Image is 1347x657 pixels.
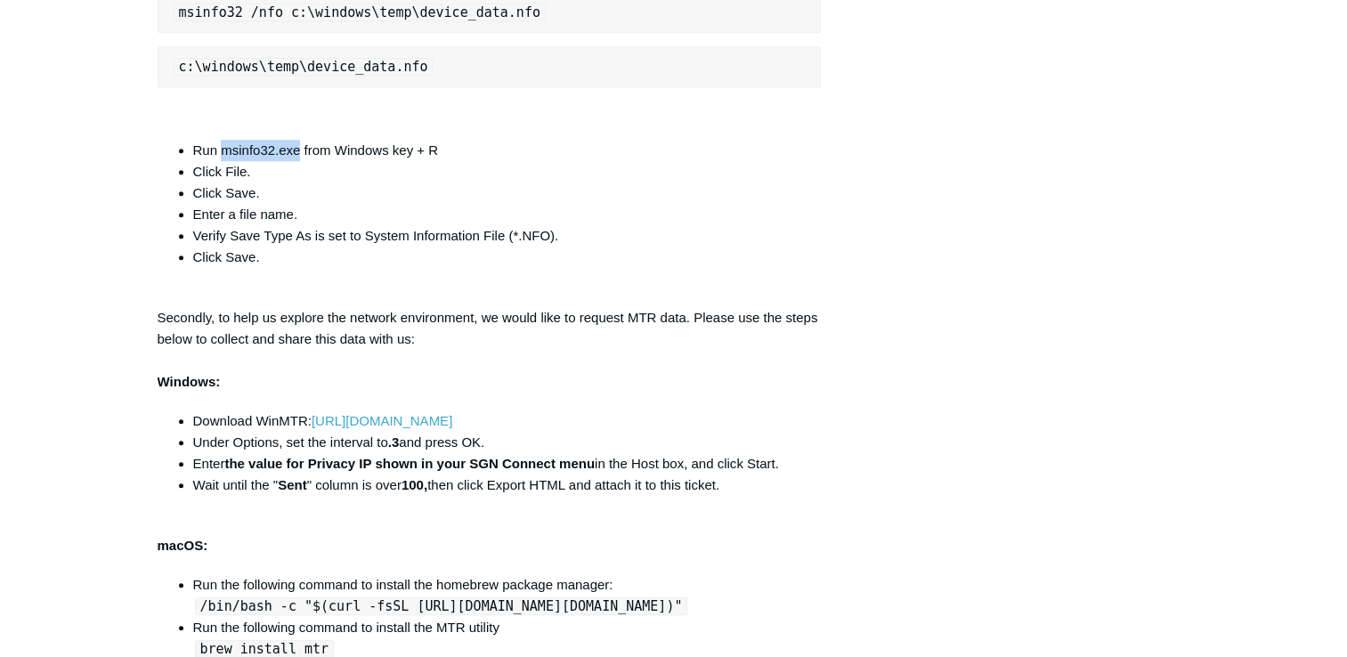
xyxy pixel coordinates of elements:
strong: 100, [402,477,427,492]
strong: macOS: [158,538,208,553]
font: Run the following command to install the MTR utility [193,620,499,635]
li: Click Save. [193,182,822,204]
code: c:\windows\temp\device_data.nfo [174,58,434,76]
li: Enter in the Host box, and click Start. [193,453,822,474]
font: Secondly, to help us explore the network environment, we would like to request MTR data. Please u... [158,310,818,389]
li: Click Save. [193,247,822,268]
font: Wait until the " " column is over then click Export HTML and attach it to this ticket. [193,477,719,492]
li: Verify Save Type As is set to System Information File (*.NFO). [193,225,822,247]
font: Run the following command to install the homebrew package manager: [193,577,613,592]
a: [URL][DOMAIN_NAME] [312,413,452,428]
strong: Windows: [158,374,221,389]
li: Under Options, set the interval to and press OK. [193,432,822,453]
li: Enter a file name. [193,204,822,225]
code: /bin/bash -c "$(curl -fsSL [URL][DOMAIN_NAME][DOMAIN_NAME])" [195,597,688,615]
strong: Sent [278,477,307,492]
li: Run msinfo32.exe from Windows key + R [193,140,822,161]
li: Click File. [193,161,822,182]
strong: the value for Privacy IP shown in your SGN Connect menu [224,456,595,471]
li: Download WinMTR: [193,410,822,432]
code: msinfo32 /nfo c:\windows\temp\device_data.nfo [174,4,546,21]
strong: .3 [388,434,400,450]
